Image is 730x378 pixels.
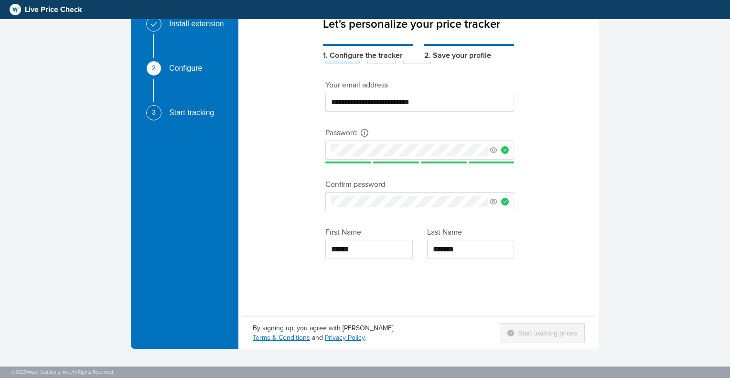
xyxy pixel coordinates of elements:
span: check [150,21,157,28]
a: Terms & Conditions [253,334,310,342]
div: and . [253,333,393,343]
div: Configure [169,61,210,76]
div: Password [325,127,357,139]
div: 2. Save your profile [424,44,514,61]
iframe: reCAPTCHA [325,269,471,306]
span: Live Price Check [25,4,82,15]
div: Start tracking [169,105,222,120]
span: 2 [152,65,156,71]
div: Last Name [427,227,515,238]
span: info-circle [361,129,368,137]
span: check-circle [501,146,509,154]
div: Confirm password [325,179,514,190]
div: 1. Configure the tracker [323,44,413,61]
span: eye [490,146,497,154]
span: eye [490,198,497,205]
img: logo [10,4,21,15]
span: check-circle [501,198,509,205]
a: Privacy Policy [325,334,365,342]
div: Install extension [169,16,232,32]
div: By signing up, you agree with [PERSON_NAME] [253,324,393,333]
div: First Name [325,227,413,238]
span: 3 [152,109,156,116]
div: Your email address [325,79,514,91]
